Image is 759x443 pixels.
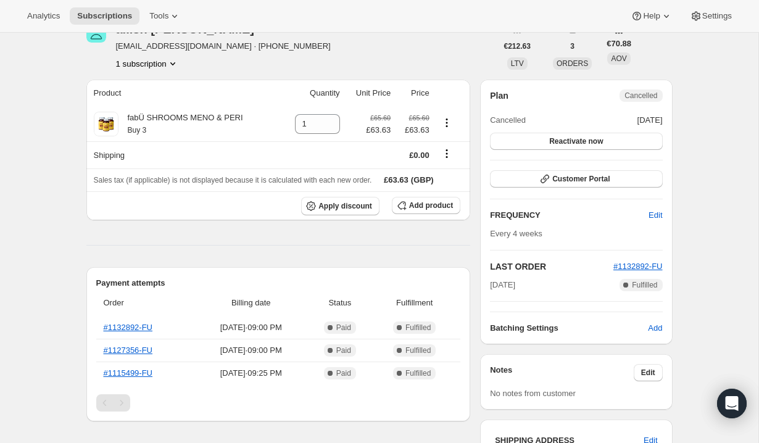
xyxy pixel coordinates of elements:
button: Tools [142,7,188,25]
span: Customer Portal [552,174,610,184]
span: £63.63 [398,124,429,136]
span: Fulfilled [632,280,657,290]
th: Order [96,289,194,317]
span: Fulfilled [405,368,431,378]
h2: FREQUENCY [490,209,649,221]
small: £65.60 [370,114,391,122]
span: [DATE] [490,279,515,291]
span: Add product [409,201,453,210]
span: €70.88 [607,38,631,50]
button: €212.63 [497,38,538,55]
span: [DATE] [637,114,663,126]
span: [DATE] · 09:25 PM [198,367,304,379]
span: AOV [611,54,626,63]
span: £63.63 [384,175,409,184]
span: Billing date [198,297,304,309]
span: Fulfilled [405,346,431,355]
h2: LAST ORDER [490,260,613,273]
div: ailish [PERSON_NAME] [116,23,270,35]
button: #1132892-FU [613,260,663,273]
a: #1132892-FU [104,323,153,332]
button: Add [641,318,670,338]
span: Paid [336,323,351,333]
span: Paid [336,368,351,378]
button: Settings [682,7,739,25]
button: Subscriptions [70,7,139,25]
span: Add [648,322,662,334]
span: Paid [336,346,351,355]
th: Quantity [280,80,344,107]
span: Tools [149,11,168,21]
span: £0.00 [409,151,429,160]
button: Product actions [116,57,179,70]
span: Fulfilled [405,323,431,333]
span: 3 [570,41,574,51]
a: #1127356-FU [104,346,153,355]
span: ailish mcbride [86,23,106,43]
h2: Payment attempts [96,277,461,289]
span: Every 4 weeks [490,229,542,238]
button: Edit [634,364,663,381]
h3: Notes [490,364,634,381]
span: [DATE] · 09:00 PM [198,344,304,357]
span: Cancelled [490,114,526,126]
a: #1132892-FU [613,262,663,271]
button: 3 [563,38,582,55]
span: Reactivate now [549,136,603,146]
span: Edit [641,368,655,378]
button: Reactivate now [490,133,662,150]
button: Product actions [437,116,457,130]
button: Shipping actions [437,147,457,160]
h6: Batching Settings [490,322,648,334]
a: #1115499-FU [104,368,153,378]
nav: Pagination [96,394,461,412]
span: Help [643,11,660,21]
span: ORDERS [557,59,588,68]
span: Status [312,297,369,309]
span: LTV [511,59,524,68]
th: Price [394,80,433,107]
button: Add product [392,197,460,214]
button: Edit [641,205,670,225]
span: Sales tax (if applicable) is not displayed because it is calculated with each new order. [94,176,372,184]
small: Buy 3 [128,126,147,135]
span: Settings [702,11,732,21]
button: Customer Portal [490,170,662,188]
span: Edit [649,209,662,221]
button: Analytics [20,7,67,25]
span: €212.63 [504,41,531,51]
th: Product [86,80,280,107]
span: Analytics [27,11,60,21]
button: Apply discount [301,197,379,215]
button: Help [623,7,679,25]
span: [EMAIL_ADDRESS][DOMAIN_NAME] · [PHONE_NUMBER] [116,40,331,52]
span: No notes from customer [490,389,576,398]
div: Open Intercom Messenger [717,389,747,418]
span: £63.63 [366,124,391,136]
span: Cancelled [624,91,657,101]
th: Unit Price [344,80,395,107]
div: fabÜ SHROOMS MENO & PERI [118,112,243,136]
span: Apply discount [318,201,372,211]
th: Shipping [86,141,280,168]
span: Fulfillment [376,297,453,309]
h2: Plan [490,89,508,102]
span: [DATE] · 09:00 PM [198,321,304,334]
span: Subscriptions [77,11,132,21]
small: £65.60 [409,114,429,122]
span: (GBP) [409,174,434,186]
